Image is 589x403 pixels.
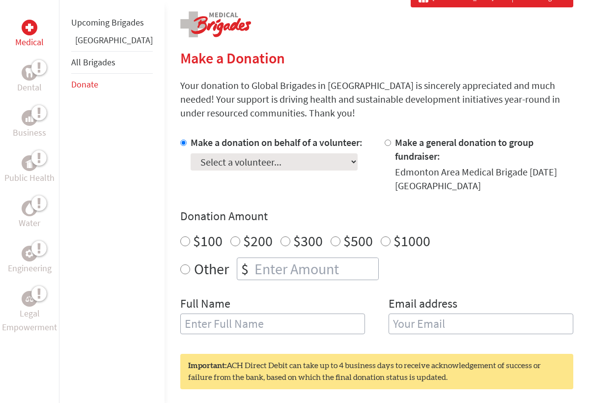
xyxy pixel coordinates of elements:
li: Donate [71,74,153,95]
img: Water [26,202,33,214]
p: Engineering [8,261,52,275]
div: Business [22,110,37,126]
label: $1000 [393,231,430,250]
p: Your donation to Global Brigades in [GEOGRAPHIC_DATA] is sincerely appreciated and much needed! Y... [180,79,573,120]
div: Edmonton Area Medical Brigade [DATE] [GEOGRAPHIC_DATA] [395,165,573,193]
img: Business [26,114,33,122]
input: Enter Full Name [180,314,365,334]
div: Water [22,201,37,216]
div: ACH Direct Debit can take up to 4 business days to receive acknowledgement of success or failure ... [180,354,573,389]
div: Engineering [22,246,37,261]
a: Legal EmpowermentLegal Empowerment [2,291,57,334]
p: Business [13,126,46,140]
img: Legal Empowerment [26,296,33,302]
label: Other [194,258,229,280]
label: Make a donation on behalf of a volunteer: [191,136,363,148]
img: Engineering [26,250,33,258]
div: Dental [22,65,37,81]
input: Enter Amount [252,258,378,280]
p: Dental [17,81,42,94]
a: MedicalMedical [15,20,44,49]
strong: Important: [188,362,226,370]
a: DentalDental [17,65,42,94]
a: Donate [71,79,98,90]
div: Medical [22,20,37,35]
a: BusinessBusiness [13,110,46,140]
img: Dental [26,68,33,77]
a: EngineeringEngineering [8,246,52,275]
a: WaterWater [19,201,40,230]
p: Legal Empowerment [2,307,57,334]
a: Upcoming Brigades [71,17,144,28]
p: Water [19,216,40,230]
div: Legal Empowerment [22,291,37,307]
a: [GEOGRAPHIC_DATA] [75,34,153,46]
li: All Brigades [71,51,153,74]
img: Medical [26,24,33,31]
label: $300 [293,231,323,250]
label: $200 [243,231,273,250]
label: Email address [389,296,457,314]
div: Public Health [22,155,37,171]
a: Public HealthPublic Health [4,155,55,185]
input: Your Email [389,314,573,334]
img: logo-medical.png [180,11,251,37]
label: Full Name [180,296,230,314]
div: $ [237,258,252,280]
label: $100 [193,231,223,250]
li: Upcoming Brigades [71,12,153,33]
h4: Donation Amount [180,208,573,224]
li: Panama [71,33,153,51]
p: Public Health [4,171,55,185]
label: $500 [343,231,373,250]
p: Medical [15,35,44,49]
label: Make a general donation to group fundraiser: [395,136,533,162]
h2: Make a Donation [180,49,573,67]
img: Public Health [26,158,33,168]
a: All Brigades [71,57,115,68]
